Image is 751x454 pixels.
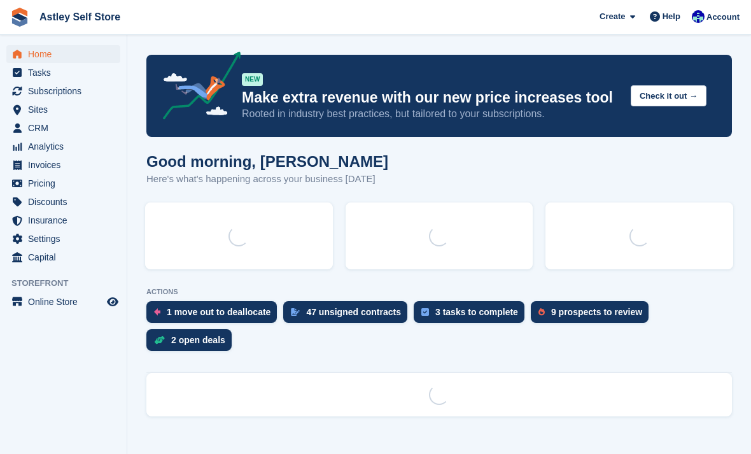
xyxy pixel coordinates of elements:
[28,293,104,311] span: Online Store
[28,211,104,229] span: Insurance
[154,336,165,344] img: deal-1b604bf984904fb50ccaf53a9ad4b4a5d6e5aea283cecdc64d6e3604feb123c2.svg
[551,307,642,317] div: 9 prospects to review
[306,307,401,317] div: 47 unsigned contracts
[171,335,225,345] div: 2 open deals
[631,85,706,106] button: Check it out →
[6,101,120,118] a: menu
[6,138,120,155] a: menu
[6,156,120,174] a: menu
[242,107,621,121] p: Rooted in industry best practices, but tailored to your subscriptions.
[6,82,120,100] a: menu
[242,89,621,107] p: Make extra revenue with our new price increases tool
[10,8,29,27] img: stora-icon-8386f47178a22dfd0bd8f6a31ec36ba5ce8667c1dd55bd0f319d3a0aa187defe.svg
[28,156,104,174] span: Invoices
[291,308,300,316] img: contract_signature_icon-13c848040528278c33f63329250d36e43548de30e8caae1d1a13099fd9432cc5.svg
[531,301,655,329] a: 9 prospects to review
[6,174,120,192] a: menu
[706,11,740,24] span: Account
[663,10,680,23] span: Help
[6,248,120,266] a: menu
[6,45,120,63] a: menu
[146,153,388,170] h1: Good morning, [PERSON_NAME]
[28,138,104,155] span: Analytics
[152,52,241,124] img: price-adjustments-announcement-icon-8257ccfd72463d97f412b2fc003d46551f7dbcb40ab6d574587a9cd5c0d94...
[28,101,104,118] span: Sites
[146,288,732,296] p: ACTIONS
[600,10,625,23] span: Create
[28,248,104,266] span: Capital
[28,119,104,137] span: CRM
[6,64,120,82] a: menu
[421,308,429,316] img: task-75834270c22a3079a89374b754ae025e5fb1db73e45f91037f5363f120a921f8.svg
[28,230,104,248] span: Settings
[28,45,104,63] span: Home
[6,119,120,137] a: menu
[167,307,270,317] div: 1 move out to deallocate
[283,301,414,329] a: 47 unsigned contracts
[146,301,283,329] a: 1 move out to deallocate
[414,301,531,329] a: 3 tasks to complete
[242,73,263,86] div: NEW
[34,6,125,27] a: Astley Self Store
[435,307,518,317] div: 3 tasks to complete
[105,294,120,309] a: Preview store
[146,172,388,187] p: Here's what's happening across your business [DATE]
[28,174,104,192] span: Pricing
[6,230,120,248] a: menu
[6,193,120,211] a: menu
[28,82,104,100] span: Subscriptions
[6,293,120,311] a: menu
[692,10,705,23] img: Gemma Parkinson
[146,329,238,357] a: 2 open deals
[154,308,160,316] img: move_outs_to_deallocate_icon-f764333ba52eb49d3ac5e1228854f67142a1ed5810a6f6cc68b1a99e826820c5.svg
[28,193,104,211] span: Discounts
[11,277,127,290] span: Storefront
[538,308,545,316] img: prospect-51fa495bee0391a8d652442698ab0144808aea92771e9ea1ae160a38d050c398.svg
[28,64,104,82] span: Tasks
[6,211,120,229] a: menu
